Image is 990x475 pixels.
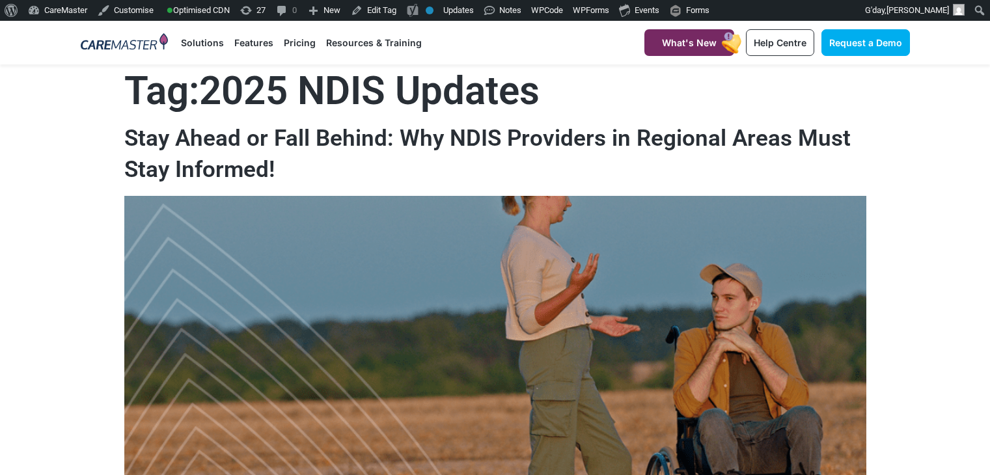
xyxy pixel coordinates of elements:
[644,29,734,56] a: What's New
[754,37,806,48] span: Help Centre
[234,21,273,64] a: Features
[426,7,433,14] div: No index
[662,37,717,48] span: What's New
[887,5,949,15] span: [PERSON_NAME]
[181,21,612,64] nav: Menu
[821,29,910,56] a: Request a Demo
[199,68,540,114] span: 2025 NDIS Updates
[829,37,902,48] span: Request a Demo
[124,125,851,183] a: Stay Ahead or Fall Behind: Why NDIS Providers in Regional Areas Must Stay Informed!
[81,33,169,53] img: CareMaster Logo
[746,29,814,56] a: Help Centre
[326,21,422,64] a: Resources & Training
[284,21,316,64] a: Pricing
[181,21,224,64] a: Solutions
[124,70,866,113] h1: Tag:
